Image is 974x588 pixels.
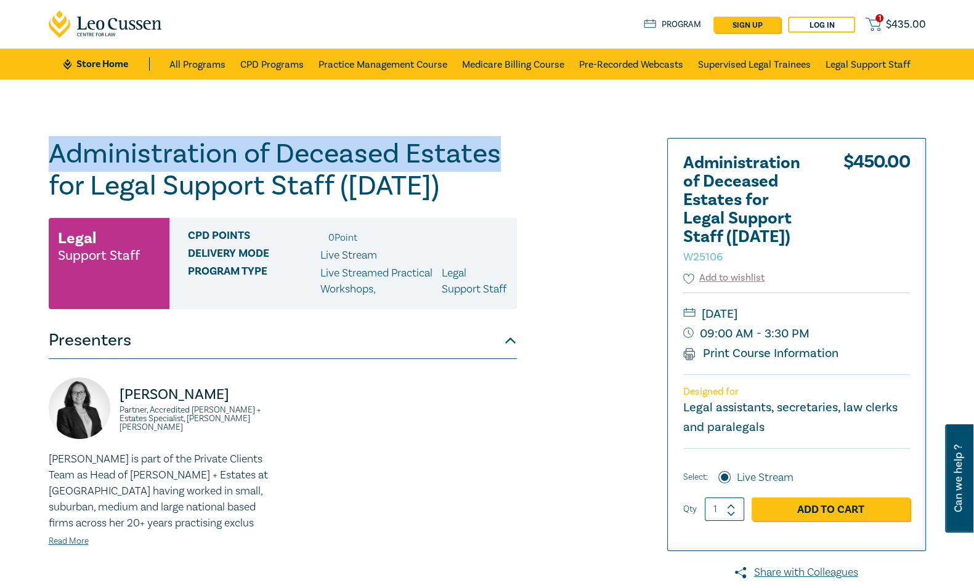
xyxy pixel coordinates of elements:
a: Store Home [63,57,149,71]
h3: Legal [58,227,96,249]
h1: Administration of Deceased Estates for Legal Support Staff ([DATE]) [49,138,517,202]
button: Add to wishlist [683,271,765,285]
p: [PERSON_NAME] is part of the Private Clients Team as Head of [PERSON_NAME] + Estates at [GEOGRAPH... [49,451,275,531]
label: Live Stream [737,470,793,486]
a: Legal Support Staff [826,49,911,79]
a: Add to Cart [752,497,910,521]
h2: Administration of Deceased Estates for Legal Support Staff ([DATE]) [683,154,819,265]
small: Legal assistants, secretaries, law clerks and paralegals [683,400,898,435]
button: Presenters [49,322,517,359]
small: W25106 [683,250,723,264]
a: CPD Programs [240,49,304,79]
a: Medicare Billing Course [462,49,564,79]
input: 1 [705,497,744,521]
a: Read More [49,536,89,547]
a: Share with Colleagues [667,565,926,581]
span: Live Stream [320,248,377,262]
a: Pre-Recorded Webcasts [579,49,683,79]
span: 1 [875,14,883,22]
span: Can we help ? [952,432,964,525]
small: 09:00 AM - 3:30 PM [683,324,910,344]
span: $ 435.00 [886,18,926,31]
span: Program type [188,265,320,297]
p: Designed for [683,386,910,398]
div: $ 450.00 [843,154,910,271]
label: Qty [683,502,697,516]
a: Practice Management Course [319,49,447,79]
p: Legal Support Staff [442,265,508,297]
img: https://s3.ap-southeast-2.amazonaws.com/leo-cussen-store-production-content/Contacts/Naomi%20Guye... [49,377,110,439]
p: [PERSON_NAME] [120,385,275,405]
span: Select: [683,470,708,484]
a: sign up [713,17,781,33]
a: Log in [788,17,855,33]
small: [DATE] [683,304,910,324]
small: Support Staff [58,249,140,262]
small: Partner, Accredited [PERSON_NAME] + Estates Specialist, [PERSON_NAME] [PERSON_NAME] [120,406,275,432]
p: Live Streamed Practical Workshops , [320,265,442,297]
a: All Programs [169,49,225,79]
a: Print Course Information [683,345,839,361]
span: CPD Points [188,230,320,246]
span: Delivery Mode [188,248,320,264]
a: Supervised Legal Trainees [698,49,811,79]
a: Program [644,18,701,31]
li: 0 Point [328,230,357,246]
